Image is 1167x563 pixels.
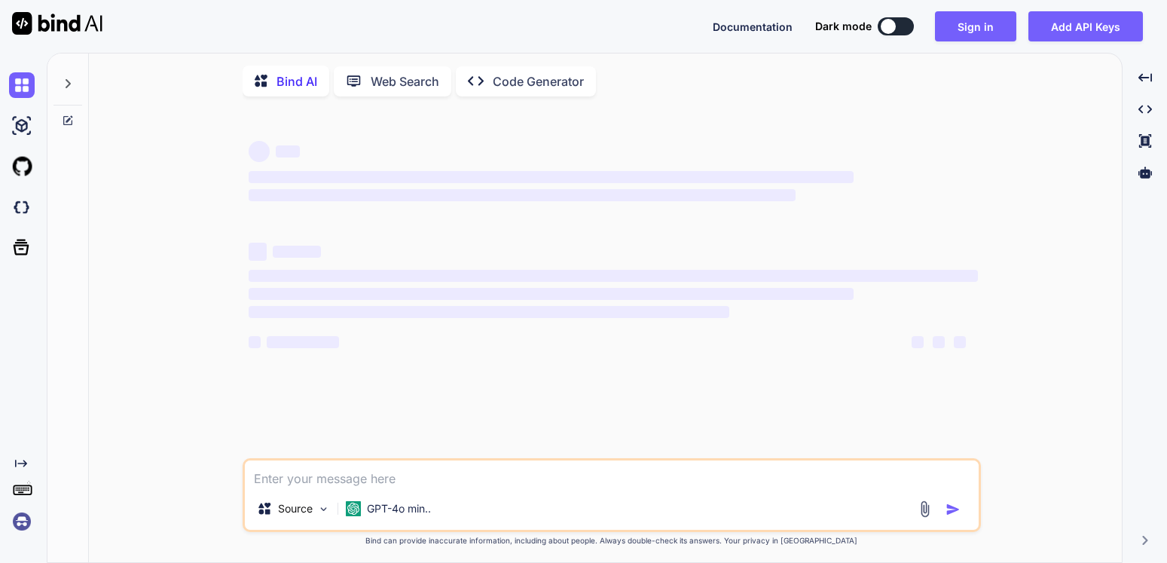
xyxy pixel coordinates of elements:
[946,502,961,517] img: icon
[243,535,981,546] p: Bind can provide inaccurate information, including about people. Always double-check its answers....
[815,19,872,34] span: Dark mode
[9,509,35,534] img: signin
[12,12,102,35] img: Bind AI
[249,189,796,201] span: ‌
[249,288,854,300] span: ‌
[249,171,854,183] span: ‌
[954,336,966,348] span: ‌
[9,72,35,98] img: chat
[249,141,270,162] span: ‌
[933,336,945,348] span: ‌
[367,501,431,516] p: GPT-4o min..
[493,72,584,90] p: Code Generator
[276,145,300,158] span: ‌
[912,336,924,348] span: ‌
[9,154,35,179] img: githubLight
[276,72,317,90] p: Bind AI
[249,336,261,348] span: ‌
[371,72,439,90] p: Web Search
[713,19,793,35] button: Documentation
[9,113,35,139] img: ai-studio
[278,501,313,516] p: Source
[916,500,933,518] img: attachment
[267,336,339,348] span: ‌
[249,270,978,282] span: ‌
[249,243,267,261] span: ‌
[9,194,35,220] img: darkCloudIdeIcon
[1028,11,1143,41] button: Add API Keys
[273,246,321,258] span: ‌
[249,306,730,318] span: ‌
[713,20,793,33] span: Documentation
[935,11,1016,41] button: Sign in
[317,503,330,516] img: Pick Models
[346,501,361,516] img: GPT-4o mini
